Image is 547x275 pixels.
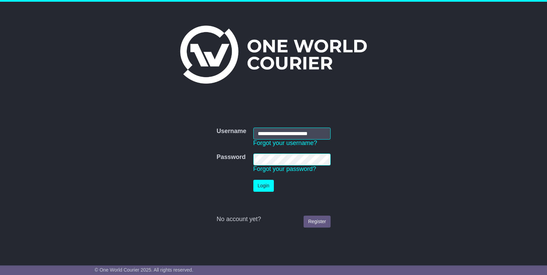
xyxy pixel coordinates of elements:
[253,180,274,192] button: Login
[95,267,194,273] span: © One World Courier 2025. All rights reserved.
[216,128,246,135] label: Username
[180,26,367,84] img: One World
[253,165,316,172] a: Forgot your password?
[216,216,330,223] div: No account yet?
[304,216,330,228] a: Register
[216,154,245,161] label: Password
[253,140,317,146] a: Forgot your username?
